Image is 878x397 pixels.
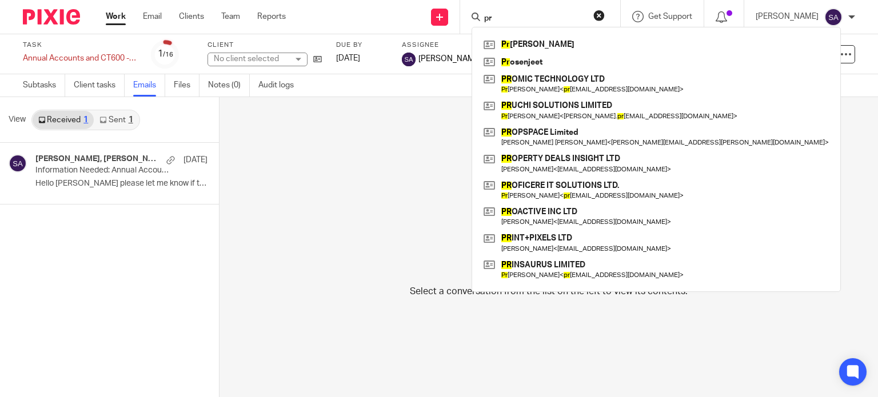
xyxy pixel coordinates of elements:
span: Get Support [648,13,692,21]
p: Hello [PERSON_NAME] please let me know if they were ok ... [35,179,207,189]
p: Information Needed: Annual Accounts YE Sep' 24 - STERLING INVESTMENT VENTURES LTD [35,166,173,175]
div: 1 [83,116,88,124]
a: Emails [133,74,165,97]
a: Notes (0) [208,74,250,97]
img: Pixie [23,9,80,25]
input: Search [483,14,586,24]
a: Work [106,11,126,22]
p: [DATE] [183,154,207,166]
label: Task [23,41,137,50]
a: Sent1 [94,111,138,129]
a: Subtasks [23,74,65,97]
a: Received1 [33,111,94,129]
img: svg%3E [824,8,843,26]
img: svg%3E [9,154,27,173]
button: Clear [593,10,605,21]
small: /16 [163,51,173,58]
h4: [PERSON_NAME], [PERSON_NAME] | WIS Accountancy, Me [35,154,161,164]
div: 1 [129,116,133,124]
div: Annual Accounts and CT600 - (SPV) [23,53,137,64]
a: Client tasks [74,74,125,97]
a: Email [143,11,162,22]
a: Files [174,74,199,97]
label: Due by [336,41,388,50]
span: [DATE] [336,54,360,62]
a: Audit logs [258,74,302,97]
a: Reports [257,11,286,22]
a: Team [221,11,240,22]
span: [PERSON_NAME] [418,53,481,65]
p: Select a conversation from the list on the left to view its contents. [410,284,688,298]
span: View [9,114,26,126]
div: 1 [158,47,173,61]
p: [PERSON_NAME] [756,11,819,22]
label: Assignee [402,41,481,50]
img: svg%3E [402,53,416,66]
label: Client [207,41,322,50]
div: No client selected [214,53,288,65]
a: Clients [179,11,204,22]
